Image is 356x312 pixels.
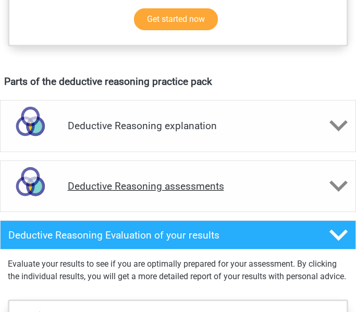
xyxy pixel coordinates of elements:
[5,101,56,152] img: deductive reasoning explanations
[4,76,352,88] h4: Parts of the deductive reasoning practice pack
[8,220,348,249] a: Deductive Reasoning Evaluation of your results
[8,258,348,283] p: Evaluate your results to see if you are optimally prepared for your assessment. By clicking the i...
[8,160,348,213] a: assessments Deductive Reasoning assessments
[68,120,289,132] h4: Deductive Reasoning explanation
[8,100,348,152] a: explanations Deductive Reasoning explanation
[68,180,289,192] h4: Deductive Reasoning assessments
[134,8,218,30] a: Get started now
[5,161,56,212] img: deductive reasoning assessments
[8,229,289,241] h4: Deductive Reasoning Evaluation of your results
